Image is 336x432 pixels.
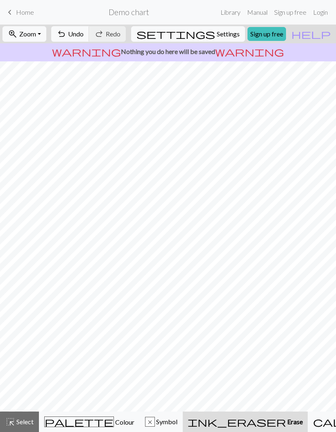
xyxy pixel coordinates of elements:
[155,418,177,425] span: Symbol
[291,28,331,40] span: help
[52,46,121,57] span: warning
[16,8,34,16] span: Home
[247,27,286,41] a: Sign up free
[271,4,310,20] a: Sign up free
[136,29,215,39] i: Settings
[39,412,140,432] button: Colour
[217,29,240,39] span: Settings
[114,418,134,426] span: Colour
[3,47,333,56] p: Nothing you do here will be saved
[140,412,183,432] button: x Symbol
[244,4,271,20] a: Manual
[145,417,154,427] div: x
[57,28,66,40] span: undo
[8,28,18,40] span: zoom_in
[188,416,286,427] span: ink_eraser
[286,418,303,425] span: Erase
[2,26,46,42] button: Zoom
[15,418,34,425] span: Select
[183,412,308,432] button: Erase
[136,28,215,40] span: settings
[5,5,34,19] a: Home
[5,7,15,18] span: keyboard_arrow_left
[68,30,84,38] span: Undo
[5,416,15,427] span: highlight_alt
[109,7,149,17] h2: Demo chart
[310,4,331,20] a: Login
[19,30,36,38] span: Zoom
[131,26,245,42] button: SettingsSettings
[217,4,244,20] a: Library
[215,46,284,57] span: warning
[45,416,114,427] span: palette
[51,26,89,42] button: Undo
